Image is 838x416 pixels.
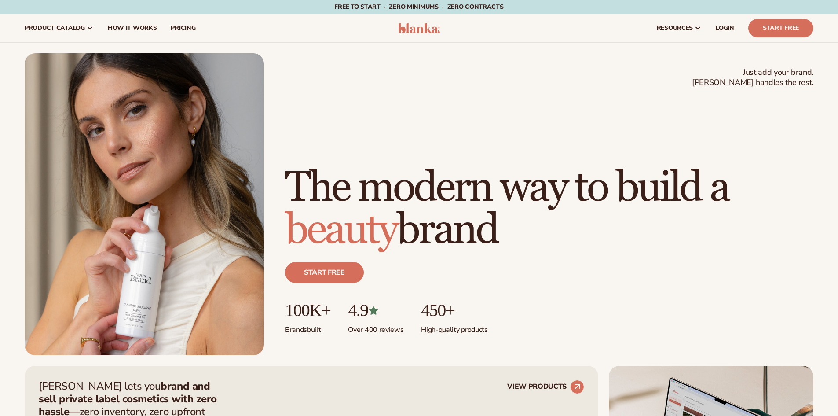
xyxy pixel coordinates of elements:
span: Just add your brand. [PERSON_NAME] handles the rest. [692,67,813,88]
p: 450+ [421,301,487,320]
p: 4.9 [348,301,403,320]
span: product catalog [25,25,85,32]
p: Over 400 reviews [348,320,403,335]
p: Brands built [285,320,330,335]
span: beauty [285,204,397,256]
a: resources [650,14,709,42]
a: product catalog [18,14,101,42]
p: High-quality products [421,320,487,335]
p: 100K+ [285,301,330,320]
h1: The modern way to build a brand [285,167,813,251]
span: How It Works [108,25,157,32]
span: resources [657,25,693,32]
span: pricing [171,25,195,32]
span: LOGIN [716,25,734,32]
a: LOGIN [709,14,741,42]
a: VIEW PRODUCTS [507,380,584,394]
a: Start free [285,262,364,283]
a: Start Free [748,19,813,37]
a: How It Works [101,14,164,42]
img: Female holding tanning mousse. [25,53,264,355]
img: logo [398,23,440,33]
a: pricing [164,14,202,42]
span: Free to start · ZERO minimums · ZERO contracts [334,3,503,11]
